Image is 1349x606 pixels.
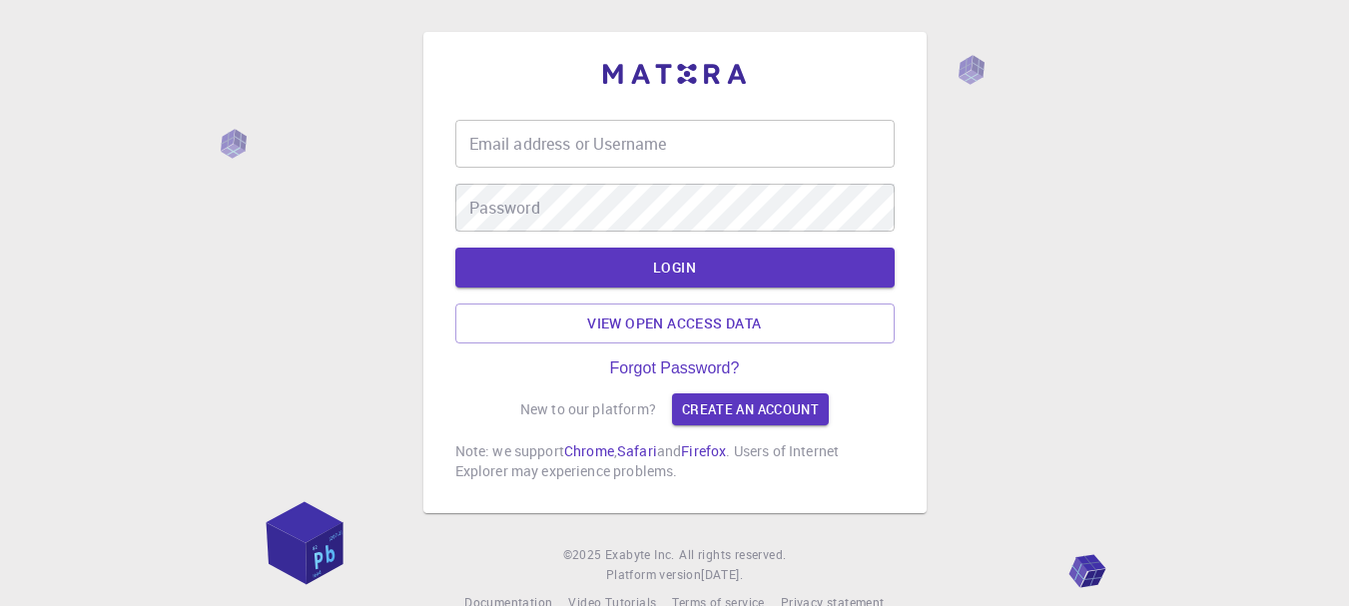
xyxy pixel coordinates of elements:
[672,393,829,425] a: Create an account
[605,546,675,562] span: Exabyte Inc.
[610,359,740,377] a: Forgot Password?
[701,566,743,582] span: [DATE] .
[563,545,605,565] span: © 2025
[681,441,726,460] a: Firefox
[564,441,614,460] a: Chrome
[455,441,895,481] p: Note: we support , and . Users of Internet Explorer may experience problems.
[455,303,895,343] a: View open access data
[455,248,895,288] button: LOGIN
[617,441,657,460] a: Safari
[679,545,786,565] span: All rights reserved.
[520,399,656,419] p: New to our platform?
[605,545,675,565] a: Exabyte Inc.
[606,565,701,585] span: Platform version
[701,565,743,585] a: [DATE].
